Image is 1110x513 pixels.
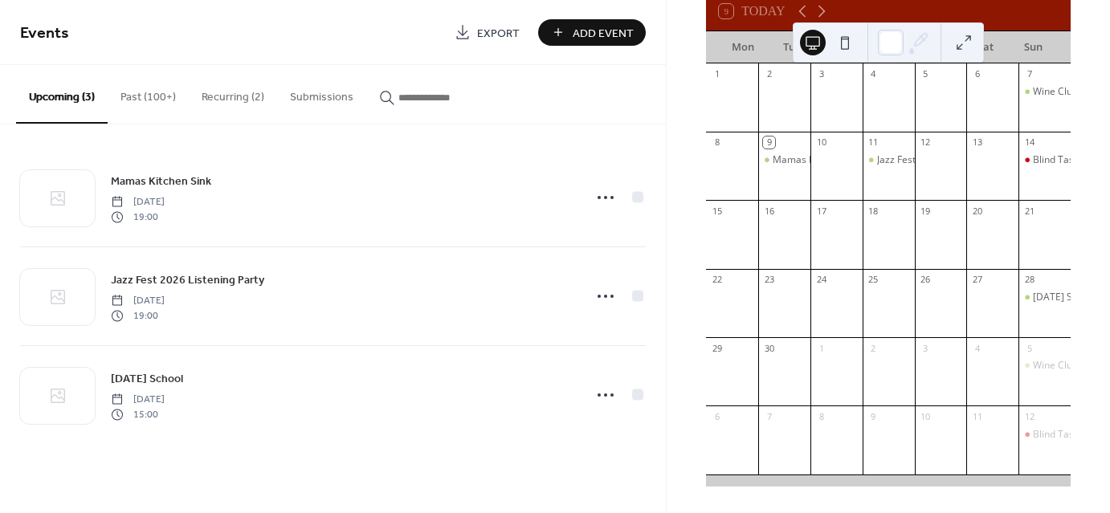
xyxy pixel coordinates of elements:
[111,210,165,224] span: 19:00
[863,153,915,167] div: Jazz Fest 2026 Listening Party
[763,205,775,217] div: 16
[1018,153,1071,167] div: Blind Tasting Class
[111,371,183,388] span: [DATE] School
[1033,291,1096,304] div: [DATE] School
[711,342,723,354] div: 29
[1023,410,1035,422] div: 12
[573,25,634,42] span: Add Event
[971,205,983,217] div: 20
[867,136,879,149] div: 11
[1018,359,1071,373] div: Wine Club
[920,68,932,80] div: 5
[920,342,932,354] div: 3
[108,65,189,122] button: Past (100+)
[867,410,879,422] div: 9
[111,308,165,323] span: 19:00
[1023,136,1035,149] div: 14
[867,205,879,217] div: 18
[773,153,863,167] div: Mamas Kitchen Sink
[711,136,723,149] div: 8
[1023,68,1035,80] div: 7
[1023,205,1035,217] div: 21
[1033,359,1078,373] div: Wine Club
[920,410,932,422] div: 10
[711,205,723,217] div: 15
[477,25,520,42] span: Export
[538,19,646,46] button: Add Event
[111,407,165,421] span: 15:00
[971,136,983,149] div: 13
[1018,85,1071,99] div: Wine Club
[189,65,277,122] button: Recurring (2)
[971,274,983,286] div: 27
[443,19,532,46] a: Export
[111,271,264,289] a: Jazz Fest 2026 Listening Party
[971,410,983,422] div: 11
[111,272,264,289] span: Jazz Fest 2026 Listening Party
[867,342,879,354] div: 2
[719,31,767,63] div: Mon
[763,410,775,422] div: 7
[767,31,815,63] div: Tue
[815,205,827,217] div: 17
[1010,31,1058,63] div: Sun
[711,410,723,422] div: 6
[20,18,69,49] span: Events
[920,205,932,217] div: 19
[111,393,165,407] span: [DATE]
[1033,85,1078,99] div: Wine Club
[111,173,211,190] span: Mamas Kitchen Sink
[867,274,879,286] div: 25
[971,342,983,354] div: 4
[877,153,1009,167] div: Jazz Fest 2026 Listening Party
[971,68,983,80] div: 6
[111,369,183,388] a: [DATE] School
[1023,342,1035,354] div: 5
[763,136,775,149] div: 9
[815,136,827,149] div: 10
[711,274,723,286] div: 22
[763,342,775,354] div: 30
[961,31,1009,63] div: Sat
[16,65,108,124] button: Upcoming (3)
[277,65,366,122] button: Submissions
[758,153,810,167] div: Mamas Kitchen Sink
[711,68,723,80] div: 1
[815,410,827,422] div: 8
[763,68,775,80] div: 2
[111,172,211,190] a: Mamas Kitchen Sink
[763,274,775,286] div: 23
[1023,274,1035,286] div: 28
[815,342,827,354] div: 1
[1018,291,1071,304] div: Sunday School
[920,274,932,286] div: 26
[815,68,827,80] div: 3
[111,294,165,308] span: [DATE]
[867,68,879,80] div: 4
[815,274,827,286] div: 24
[920,136,932,149] div: 12
[1018,428,1071,442] div: Blind Tasting Class
[111,195,165,210] span: [DATE]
